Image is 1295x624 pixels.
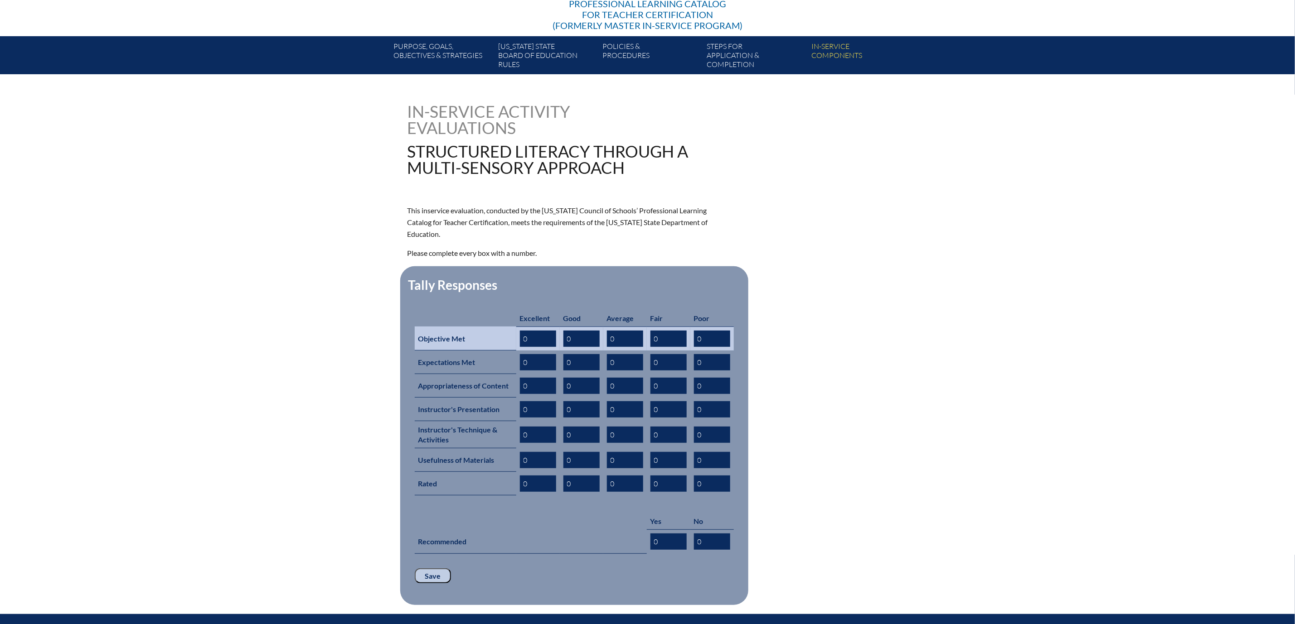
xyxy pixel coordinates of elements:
th: Recommended [415,530,647,554]
a: Policies &Procedures [599,40,703,74]
th: Average [603,310,647,327]
span: for Teacher Certification [582,9,713,20]
input: Save [415,568,451,584]
th: Instructor's Presentation [415,398,516,421]
th: Rated [415,472,516,495]
h1: Structured Literacy through a Multi-Sensory Approach [407,143,705,176]
p: This inservice evaluation, conducted by the [US_STATE] Council of Schools’ Professional Learning ... [407,205,727,240]
th: No [690,513,734,530]
a: Purpose, goals,objectives & strategies [390,40,494,74]
th: Instructor's Technique & Activities [415,421,516,448]
th: Objective Met [415,326,516,350]
legend: Tally Responses [407,277,499,293]
h1: In-service Activity Evaluations [407,103,590,136]
th: Good [560,310,603,327]
th: Fair [647,310,690,327]
a: In-servicecomponents [808,40,912,74]
th: Yes [647,513,690,530]
th: Excellent [516,310,560,327]
th: Expectations Met [415,350,516,374]
a: [US_STATE] StateBoard of Education rules [495,40,599,74]
p: Please complete every box with a number. [407,247,727,259]
th: Usefulness of Materials [415,448,516,472]
th: Poor [690,310,734,327]
th: Appropriateness of Content [415,374,516,398]
a: Steps forapplication & completion [703,40,808,74]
